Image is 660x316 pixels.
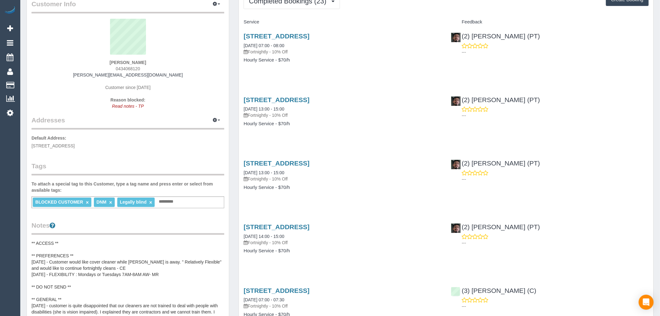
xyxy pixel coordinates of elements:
[244,49,441,55] p: Fortnightly - 10% Off
[244,170,284,175] a: [DATE] 13:00 - 15:00
[244,176,441,182] p: Fortnightly - 10% Off
[244,234,284,239] a: [DATE] 14:00 - 15:00
[109,60,146,65] strong: [PERSON_NAME]
[244,121,441,126] h4: Hourly Service - $70/h
[105,85,151,90] span: Customer since [DATE]
[149,200,152,205] a: ×
[110,97,145,102] strong: Reason blocked:
[244,248,441,254] h4: Hourly Service - $70/h
[32,161,224,175] legend: Tags
[451,287,536,294] a: (3) [PERSON_NAME] (C)
[451,223,540,230] a: (2) [PERSON_NAME] (PT)
[462,49,649,55] p: ---
[451,33,461,42] img: (2) Reggy Cogulet (PT)
[109,200,112,205] a: ×
[462,176,649,182] p: ---
[244,112,441,118] p: Fortnightly - 10% Off
[35,200,83,205] span: BLOCKED CUSTOMER
[32,143,75,148] span: [STREET_ADDRESS]
[244,160,309,167] a: [STREET_ADDRESS]
[244,32,309,40] a: [STREET_ADDRESS]
[451,224,461,233] img: (2) Reggy Cogulet (PT)
[244,106,284,111] a: [DATE] 13:00 - 15:00
[4,6,16,15] img: Automaid Logo
[244,57,441,63] h4: Hourly Service - $70/h
[244,223,309,230] a: [STREET_ADDRESS]
[244,287,309,294] a: [STREET_ADDRESS]
[244,43,284,48] a: [DATE] 07:00 - 08:00
[451,96,540,103] a: (2) [PERSON_NAME] (PT)
[112,104,144,109] em: Read notes - TP
[116,66,140,71] span: 0434068120
[451,32,540,40] a: (2) [PERSON_NAME] (PT)
[244,19,441,25] h4: Service
[244,297,284,302] a: [DATE] 07:00 - 07:30
[462,112,649,119] p: ---
[32,181,224,193] label: To attach a special tag to this Customer, type a tag name and press enter or select from availabl...
[244,96,309,103] a: [STREET_ADDRESS]
[462,240,649,246] p: ---
[86,200,89,205] a: ×
[451,160,540,167] a: (2) [PERSON_NAME] (PT)
[73,72,183,77] a: [PERSON_NAME][EMAIL_ADDRESS][DOMAIN_NAME]
[462,303,649,309] p: ---
[32,135,66,141] label: Default Address:
[639,295,654,310] div: Open Intercom Messenger
[32,221,224,235] legend: Notes
[244,303,441,309] p: Fortnightly - 10% Off
[244,239,441,246] p: Fortnightly - 10% Off
[451,19,649,25] h4: Feedback
[96,200,106,205] span: DNM
[451,96,461,106] img: (2) Reggy Cogulet (PT)
[120,200,147,205] span: Legally blind
[451,160,461,169] img: (2) Reggy Cogulet (PT)
[244,185,441,190] h4: Hourly Service - $70/h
